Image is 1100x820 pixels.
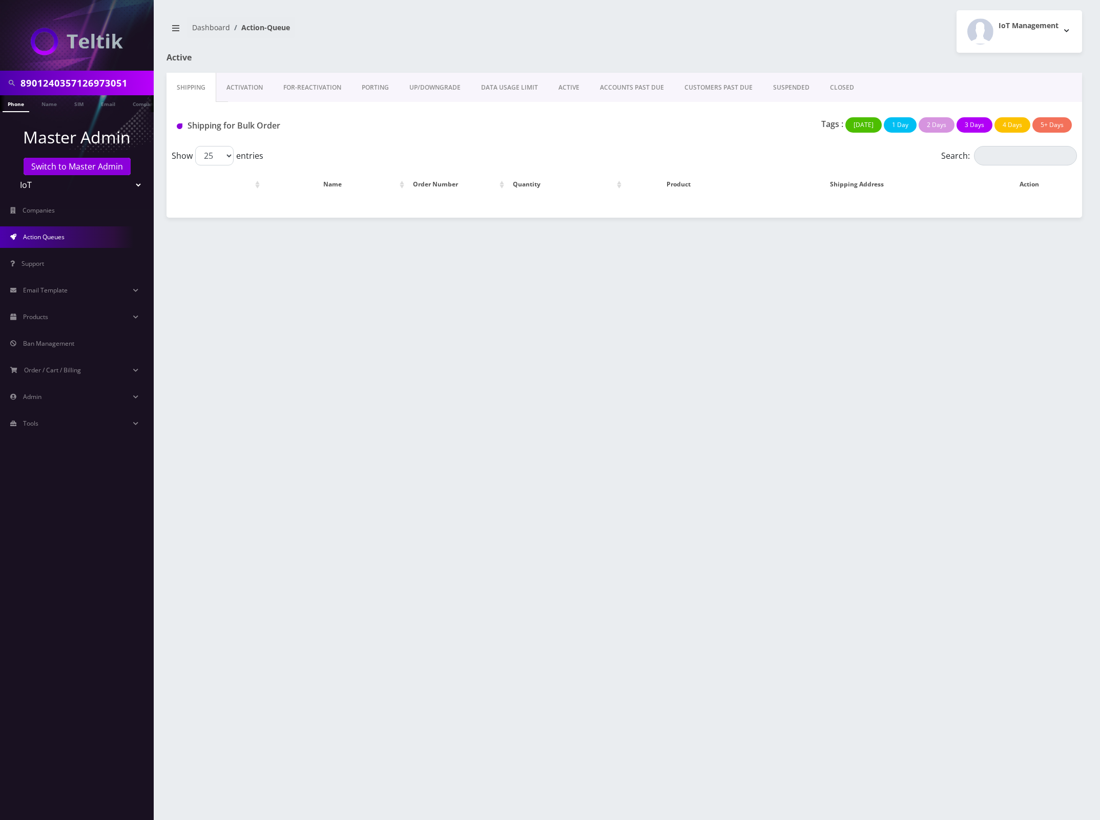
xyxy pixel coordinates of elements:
th: Product [625,170,732,199]
a: ACTIVE [548,73,590,102]
span: Products [23,312,48,321]
th: Name [263,170,407,199]
select: Showentries [195,146,234,165]
a: Name [36,95,62,111]
button: IoT Management [957,10,1082,53]
nav: breadcrumb [167,17,617,46]
th: Action [982,170,1076,199]
h1: Shipping for Bulk Order [177,121,465,131]
th: Quantity [508,170,625,199]
span: Admin [23,392,41,401]
span: Email Template [23,286,68,295]
a: Shipping [167,73,216,102]
span: Order / Cart / Billing [24,366,81,374]
a: Activation [216,73,273,102]
a: Switch to Master Admin [24,158,131,175]
span: Action Queues [23,233,65,241]
a: ACCOUNTS PAST DUE [590,73,674,102]
a: Phone [3,95,29,112]
th: Order Number [408,170,507,199]
button: 3 Days [957,117,992,133]
input: Search: [974,146,1077,165]
label: Search: [941,146,1077,165]
a: PORTING [351,73,399,102]
a: CLOSED [820,73,864,102]
button: 1 Day [884,117,917,133]
a: FOR-REActivation [273,73,351,102]
h2: IoT Management [999,22,1059,30]
th: Shipping Address [733,170,981,199]
a: SUSPENDED [763,73,820,102]
a: SIM [69,95,89,111]
a: DATA USAGE LIMIT [471,73,548,102]
button: 2 Days [919,117,954,133]
a: Email [96,95,120,111]
button: [DATE] [845,117,882,133]
span: Ban Management [23,339,74,348]
button: 5+ Days [1032,117,1072,133]
span: Tools [23,419,38,428]
li: Action-Queue [230,22,290,33]
button: 4 Days [994,117,1030,133]
label: Show entries [172,146,263,165]
a: CUSTOMERS PAST DUE [674,73,763,102]
img: IoT [31,28,123,55]
h1: Active [167,53,462,62]
a: Company [128,95,162,111]
img: Shipping for Bulk Order [177,123,182,129]
span: Companies [23,206,55,215]
input: Search in Company [20,73,151,93]
p: Tags : [821,118,843,130]
span: Support [22,259,44,268]
a: UP/DOWNGRADE [399,73,471,102]
a: Dashboard [192,23,230,32]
